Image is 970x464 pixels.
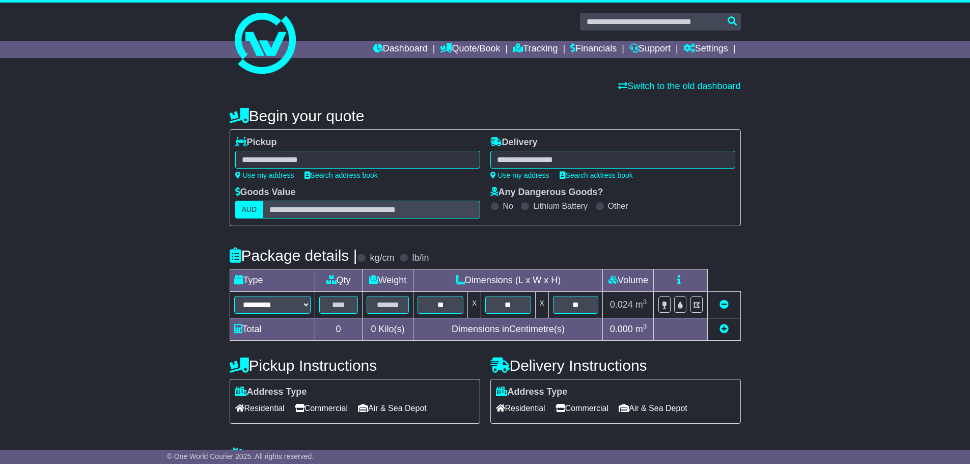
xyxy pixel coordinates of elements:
a: Search address book [304,171,378,179]
span: 0.024 [610,299,633,310]
span: © One World Courier 2025. All rights reserved. [167,452,314,460]
span: m [635,299,647,310]
span: Commercial [556,400,608,416]
span: Commercial [295,400,348,416]
a: Dashboard [373,41,428,58]
td: Kilo(s) [362,318,413,341]
span: 0.000 [610,324,633,334]
td: x [535,292,548,318]
td: 0 [315,318,362,341]
label: Goods Value [235,187,296,198]
span: Residential [496,400,545,416]
label: Address Type [496,387,568,398]
label: AUD [235,201,264,219]
td: Dimensions (L x W x H) [413,269,603,292]
span: 0 [371,324,376,334]
label: No [503,201,513,211]
td: Weight [362,269,413,292]
a: Remove this item [719,299,729,310]
a: Support [629,41,671,58]
td: x [468,292,481,318]
label: Any Dangerous Goods? [490,187,603,198]
td: Qty [315,269,362,292]
td: Dimensions in Centimetre(s) [413,318,603,341]
h4: Package details | [230,247,357,264]
span: Air & Sea Depot [619,400,687,416]
h4: Pickup Instructions [230,357,480,374]
a: Settings [683,41,728,58]
a: Search address book [560,171,633,179]
a: Tracking [513,41,558,58]
td: Total [230,318,315,341]
a: Switch to the old dashboard [618,81,740,91]
label: Lithium Battery [533,201,588,211]
label: lb/in [412,253,429,264]
td: Type [230,269,315,292]
sup: 3 [643,298,647,306]
span: Residential [235,400,285,416]
span: m [635,324,647,334]
a: Add new item [719,324,729,334]
a: Use my address [235,171,294,179]
span: Air & Sea Depot [358,400,427,416]
label: Pickup [235,137,277,148]
td: Volume [603,269,654,292]
sup: 3 [643,322,647,330]
a: Quote/Book [440,41,500,58]
label: Delivery [490,137,538,148]
a: Use my address [490,171,549,179]
h4: Delivery Instructions [490,357,741,374]
h4: Begin your quote [230,107,741,124]
a: Financials [570,41,617,58]
h4: Warranty & Insurance [230,447,741,463]
label: Address Type [235,387,307,398]
label: Other [608,201,628,211]
label: kg/cm [370,253,394,264]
